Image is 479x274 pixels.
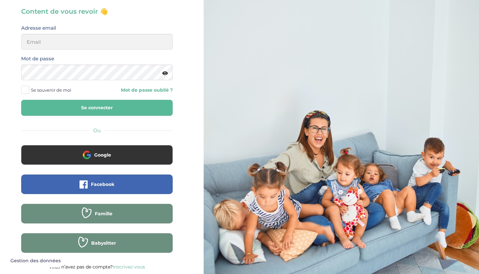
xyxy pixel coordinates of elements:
span: Se souvenir de moi [31,86,71,94]
img: google.png [83,151,91,159]
span: Google [94,152,111,158]
span: Facebook [91,181,114,188]
span: Famille [95,210,112,217]
span: Gestion des données [10,258,61,264]
span: Ou [93,127,101,133]
button: Se connecter [21,100,173,116]
a: Famille [21,215,173,221]
button: Babysitter [21,233,173,253]
label: Adresse email [21,24,56,32]
button: Famille [21,204,173,223]
span: Babysitter [91,240,116,246]
h3: Content de vous revoir 👋 [21,7,173,16]
a: Inscrivez-vous [113,264,145,270]
button: Google [21,145,173,165]
img: facebook.png [80,180,88,189]
a: Facebook [21,186,173,192]
a: Mot de passe oublié ? [102,87,173,93]
button: Facebook [21,175,173,194]
input: Email [21,34,173,50]
a: Babysitter [21,244,173,251]
p: Vous n’avez pas de compte? [21,263,173,271]
label: Mot de passe [21,54,54,63]
a: Google [21,156,173,162]
button: Gestion des données [7,254,65,268]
